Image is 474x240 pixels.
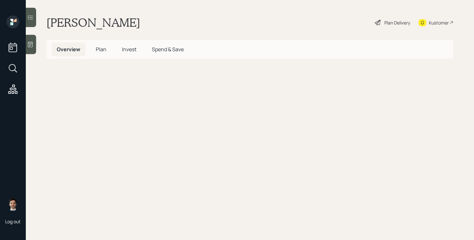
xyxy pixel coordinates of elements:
div: Plan Delivery [384,19,410,26]
div: Kustomer [429,19,449,26]
h1: [PERSON_NAME] [46,15,140,30]
span: Plan [96,46,106,53]
div: Log out [5,218,21,225]
span: Overview [57,46,80,53]
img: jonah-coleman-headshot.png [6,198,19,211]
span: Invest [122,46,136,53]
span: Spend & Save [152,46,184,53]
